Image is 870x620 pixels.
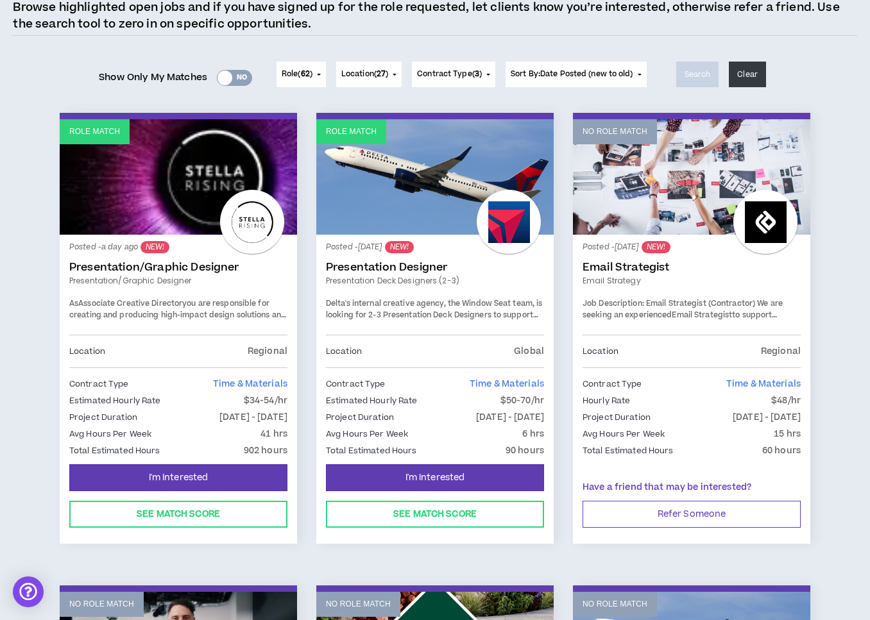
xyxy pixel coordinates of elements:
[672,310,732,321] strong: Email Strategist
[583,377,642,391] p: Contract Type
[476,410,544,424] p: [DATE] - [DATE]
[774,427,801,441] p: 15 hrs
[69,598,134,610] p: No Role Match
[69,275,287,287] a: Presentation/Graphic Designer
[583,298,755,309] strong: Job Description: Email Strategist (Contractor)
[69,501,287,528] button: See Match Score
[248,344,287,358] p: Regional
[511,69,633,80] span: Sort By: Date Posted (new to old)
[219,410,287,424] p: [DATE] - [DATE]
[60,119,297,235] a: Role Match
[336,62,402,87] button: Location(27)
[316,119,554,235] a: Role Match
[326,444,417,458] p: Total Estimated Hours
[260,427,287,441] p: 41 hrs
[69,241,287,253] p: Posted - a day ago
[583,394,630,408] p: Hourly Rate
[78,298,182,309] strong: Associate Creative Director
[69,427,151,441] p: Avg Hours Per Week
[341,69,388,80] span: Location ( )
[642,241,670,253] sup: NEW!
[69,464,287,491] button: I'm Interested
[149,472,209,484] span: I'm Interested
[69,126,120,138] p: Role Match
[733,410,801,424] p: [DATE] - [DATE]
[583,501,801,528] button: Refer Someone
[69,261,287,274] a: Presentation/Graphic Designer
[522,427,544,441] p: 6 hrs
[99,68,207,87] span: Show Only My Matches
[412,62,495,87] button: Contract Type(3)
[69,410,137,424] p: Project Duration
[244,444,287,458] p: 902 hours
[326,501,544,528] button: See Match Score
[326,261,544,274] a: Presentation Designer
[326,126,377,138] p: Role Match
[326,598,391,610] p: No Role Match
[69,394,161,408] p: Estimated Hourly Rate
[69,444,160,458] p: Total Estimated Hours
[417,69,482,80] span: Contract Type ( )
[326,275,544,287] a: Presentation Deck Designers (2-3)
[761,344,801,358] p: Regional
[326,427,408,441] p: Avg Hours Per Week
[506,62,647,87] button: Sort By:Date Posted (new to old)
[326,464,544,491] button: I'm Interested
[301,69,310,80] span: 62
[377,69,386,80] span: 27
[771,394,801,408] p: $48/hr
[729,62,766,87] button: Clear
[726,378,801,390] span: Time & Materials
[326,410,394,424] p: Project Duration
[583,298,783,321] span: We are seeking an experienced
[470,378,544,390] span: Time & Materials
[69,298,78,309] span: As
[583,261,801,274] a: Email Strategist
[475,69,479,80] span: 3
[573,119,810,235] a: No Role Match
[244,394,287,408] p: $34-54/hr
[583,444,674,458] p: Total Estimated Hours
[326,298,542,343] span: Delta's internal creative agency, the Window Seat team, is looking for 2-3 Presentation Deck Desi...
[583,241,801,253] p: Posted - [DATE]
[282,69,312,80] span: Role ( )
[13,576,44,607] div: Open Intercom Messenger
[69,344,105,358] p: Location
[500,394,544,408] p: $50-70/hr
[583,481,801,494] p: Have a friend that may be interested?
[583,275,801,287] a: Email Strategy
[326,394,418,408] p: Estimated Hourly Rate
[762,444,801,458] p: 60 hours
[583,344,618,358] p: Location
[583,410,651,424] p: Project Duration
[583,126,647,138] p: No Role Match
[213,378,287,390] span: Time & Materials
[583,598,647,610] p: No Role Match
[326,377,386,391] p: Contract Type
[506,444,544,458] p: 90 hours
[676,62,719,87] button: Search
[514,344,544,358] p: Global
[405,472,465,484] span: I'm Interested
[583,427,665,441] p: Avg Hours Per Week
[277,62,326,87] button: Role(62)
[326,241,544,253] p: Posted - [DATE]
[69,377,129,391] p: Contract Type
[385,241,414,253] sup: NEW!
[141,241,169,253] sup: NEW!
[326,344,362,358] p: Location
